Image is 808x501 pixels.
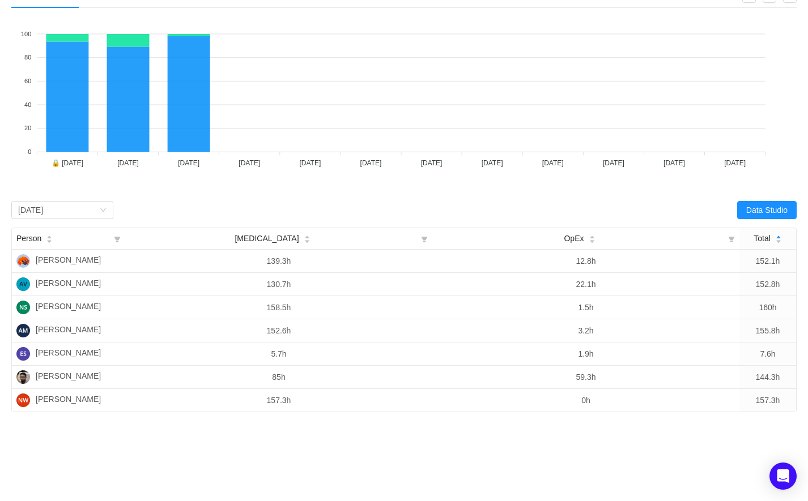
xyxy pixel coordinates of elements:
tspan: [DATE] [421,159,443,167]
span: [PERSON_NAME] [36,347,101,361]
td: 152.8h [739,273,796,296]
td: 157.3h [125,389,432,412]
i: icon: caret-up [304,234,310,238]
td: 1.9h [432,342,739,366]
span: Person [16,233,41,245]
tspan: [DATE] [724,159,746,167]
div: Open Intercom Messenger [769,463,797,490]
td: 5.7h [125,342,432,366]
td: 0h [432,389,739,412]
tspan: 🔒 [DATE] [52,159,83,167]
tspan: [DATE] [117,159,139,167]
tspan: [DATE] [664,159,685,167]
span: [PERSON_NAME] [36,370,101,384]
tspan: [DATE] [360,159,382,167]
tspan: [DATE] [178,159,199,167]
div: Sort [46,234,53,242]
tspan: [DATE] [299,159,321,167]
span: [PERSON_NAME] [36,393,101,407]
img: NW [16,393,30,407]
span: Total [754,233,771,245]
i: icon: caret-down [46,238,53,242]
td: 158.5h [125,296,432,319]
tspan: [DATE] [239,159,260,167]
td: 130.7h [125,273,432,296]
div: Sort [589,234,596,242]
i: icon: caret-up [775,234,781,238]
td: 155.8h [739,319,796,342]
td: 85h [125,366,432,389]
img: JC [16,254,30,268]
tspan: [DATE] [542,159,564,167]
span: OpEx [564,233,584,245]
div: August 2025 [18,202,43,219]
i: icon: caret-up [589,234,595,238]
td: 139.3h [125,250,432,273]
td: 160h [739,296,796,319]
img: MM [16,370,30,384]
span: [PERSON_NAME] [36,324,101,337]
i: icon: filter [109,228,125,249]
img: AV [16,277,30,291]
div: Sort [775,234,782,242]
span: [MEDICAL_DATA] [235,233,299,245]
td: 3.2h [432,319,739,342]
td: 22.1h [432,273,739,296]
td: 157.3h [739,389,796,412]
tspan: 100 [21,31,31,37]
td: 144.3h [739,366,796,389]
tspan: 60 [24,78,31,84]
i: icon: caret-up [46,234,53,238]
tspan: 0 [28,148,31,155]
img: ES [16,347,30,361]
img: AM [16,324,30,337]
tspan: [DATE] [603,159,624,167]
tspan: 80 [24,54,31,61]
td: 152.1h [739,250,796,273]
i: icon: caret-down [589,238,595,242]
span: [PERSON_NAME] [36,277,101,291]
i: icon: caret-down [775,238,781,242]
i: icon: filter [724,228,739,249]
button: Data Studio [737,201,797,219]
img: NS [16,301,30,314]
i: icon: caret-down [304,238,310,242]
span: [PERSON_NAME] [36,301,101,314]
tspan: [DATE] [482,159,503,167]
td: 12.8h [432,250,739,273]
tspan: 40 [24,101,31,108]
span: [PERSON_NAME] [36,254,101,268]
div: Sort [304,234,311,242]
tspan: 20 [24,125,31,131]
td: 7.6h [739,342,796,366]
i: icon: filter [416,228,432,249]
td: 59.3h [432,366,739,389]
td: 152.6h [125,319,432,342]
td: 1.5h [432,296,739,319]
